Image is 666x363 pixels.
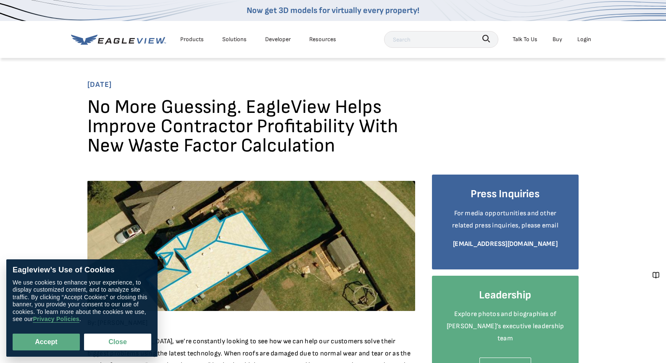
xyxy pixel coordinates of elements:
[577,34,591,44] div: Login
[445,187,566,201] h4: Press Inquiries
[513,34,537,44] div: Talk To Us
[84,334,151,350] button: Close
[553,34,562,44] a: Buy
[384,31,498,48] input: Search
[247,5,419,16] a: Now get 3D models for virtually every property!
[445,208,566,232] p: For media opportunities and other related press inquiries, please email
[13,266,151,275] div: Eagleview’s Use of Cookies
[87,78,579,91] span: [DATE]
[180,34,204,44] div: Products
[87,317,415,329] p: By: [PERSON_NAME]
[33,316,79,323] a: Privacy Policies
[445,308,566,345] p: Explore photos and biographies of [PERSON_NAME]’s executive leadership team
[222,34,247,44] div: Solutions
[265,34,291,44] a: Developer
[13,279,151,323] div: We use cookies to enhance your experience, to display customized content, and to analyze site tra...
[87,181,415,311] img: EagleView Suggested Waste Factor
[309,34,336,44] div: Resources
[453,240,558,248] a: [EMAIL_ADDRESS][DOMAIN_NAME]
[13,334,80,350] button: Accept
[87,98,415,162] h1: No More Guessing. EagleView Helps Improve Contractor Profitability With New Waste Factor Calculation
[445,288,566,303] h4: Leadership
